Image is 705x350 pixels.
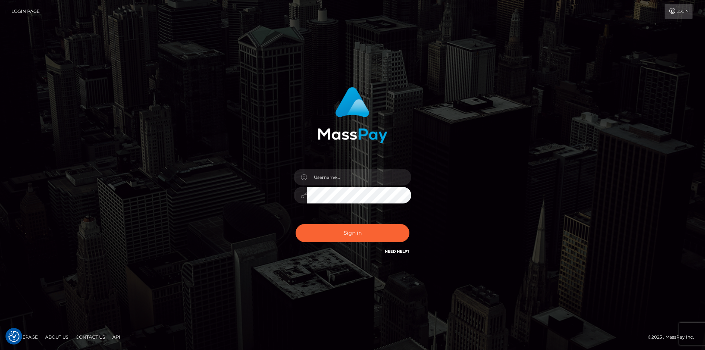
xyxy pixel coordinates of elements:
[307,169,411,185] input: Username...
[42,331,71,343] a: About Us
[8,331,19,342] button: Consent Preferences
[296,224,409,242] button: Sign in
[318,87,387,143] img: MassPay Login
[109,331,123,343] a: API
[665,4,693,19] a: Login
[385,249,409,254] a: Need Help?
[73,331,108,343] a: Contact Us
[648,333,699,341] div: © 2025 , MassPay Inc.
[8,331,19,342] img: Revisit consent button
[8,331,41,343] a: Homepage
[11,4,40,19] a: Login Page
